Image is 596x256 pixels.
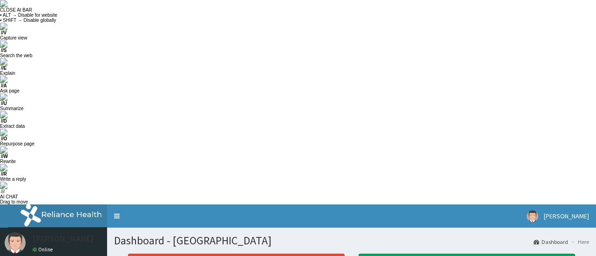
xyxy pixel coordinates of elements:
a: Online [33,246,55,253]
img: User Image [527,210,538,222]
span: [PERSON_NAME] [544,212,589,220]
span: // [1,101,4,106]
img: User Image [5,232,26,253]
span: // [1,136,4,141]
span: // [1,30,4,35]
span: // [1,189,4,194]
span: // [1,48,4,53]
span: // [1,83,4,88]
a: Dashboard [534,238,568,246]
span: // [1,118,4,124]
li: Here [569,238,589,246]
h1: Dashboard - [GEOGRAPHIC_DATA] [114,235,589,247]
span: // [1,154,4,159]
a: [PERSON_NAME] [520,204,596,228]
span: // [1,171,4,177]
span: // [1,66,4,71]
p: [PERSON_NAME] [33,235,94,243]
